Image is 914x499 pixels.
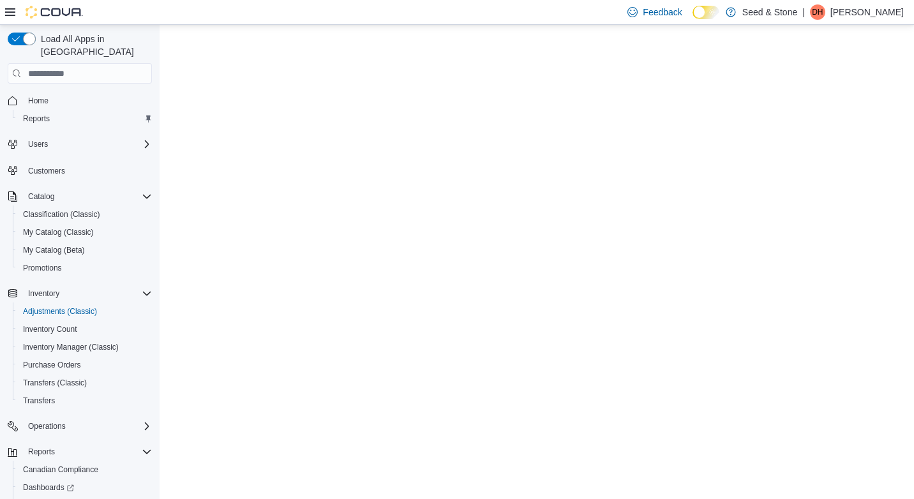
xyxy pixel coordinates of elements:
[3,443,157,461] button: Reports
[13,479,157,496] a: Dashboards
[13,110,157,128] button: Reports
[23,93,54,108] a: Home
[18,242,90,258] a: My Catalog (Beta)
[18,322,152,337] span: Inventory Count
[18,225,152,240] span: My Catalog (Classic)
[18,304,152,319] span: Adjustments (Classic)
[23,286,152,301] span: Inventory
[18,357,86,373] a: Purchase Orders
[693,19,693,20] span: Dark Mode
[23,465,98,475] span: Canadian Compliance
[830,4,904,20] p: [PERSON_NAME]
[3,161,157,179] button: Customers
[3,135,157,153] button: Users
[28,421,66,431] span: Operations
[28,96,49,106] span: Home
[18,260,67,276] a: Promotions
[23,114,50,124] span: Reports
[23,189,152,204] span: Catalog
[23,482,74,493] span: Dashboards
[23,378,87,388] span: Transfers (Classic)
[28,139,48,149] span: Users
[18,111,55,126] a: Reports
[18,375,92,391] a: Transfers (Classic)
[23,342,119,352] span: Inventory Manager (Classic)
[23,137,152,152] span: Users
[18,480,79,495] a: Dashboards
[23,324,77,334] span: Inventory Count
[23,162,152,178] span: Customers
[643,6,682,19] span: Feedback
[18,260,152,276] span: Promotions
[3,417,157,435] button: Operations
[812,4,823,20] span: DH
[13,374,157,392] button: Transfers (Classic)
[23,245,85,255] span: My Catalog (Beta)
[28,288,59,299] span: Inventory
[18,339,124,355] a: Inventory Manager (Classic)
[3,188,157,205] button: Catalog
[13,241,157,259] button: My Catalog (Beta)
[18,207,152,222] span: Classification (Classic)
[23,419,152,434] span: Operations
[28,166,65,176] span: Customers
[13,392,157,410] button: Transfers
[3,285,157,302] button: Inventory
[13,356,157,374] button: Purchase Orders
[18,304,102,319] a: Adjustments (Classic)
[18,462,152,477] span: Canadian Compliance
[13,461,157,479] button: Canadian Compliance
[18,322,82,337] a: Inventory Count
[28,191,54,202] span: Catalog
[18,111,152,126] span: Reports
[810,4,825,20] div: Doug Hart
[18,207,105,222] a: Classification (Classic)
[18,242,152,258] span: My Catalog (Beta)
[23,360,81,370] span: Purchase Orders
[13,205,157,223] button: Classification (Classic)
[18,480,152,495] span: Dashboards
[18,462,103,477] a: Canadian Compliance
[26,6,83,19] img: Cova
[23,163,70,179] a: Customers
[23,306,97,317] span: Adjustments (Classic)
[3,91,157,110] button: Home
[18,375,152,391] span: Transfers (Classic)
[36,33,152,58] span: Load All Apps in [GEOGRAPHIC_DATA]
[23,396,55,406] span: Transfers
[23,263,62,273] span: Promotions
[23,209,100,220] span: Classification (Classic)
[13,223,157,241] button: My Catalog (Classic)
[18,393,60,408] a: Transfers
[18,339,152,355] span: Inventory Manager (Classic)
[23,444,60,459] button: Reports
[23,286,64,301] button: Inventory
[18,393,152,408] span: Transfers
[23,419,71,434] button: Operations
[693,6,719,19] input: Dark Mode
[23,137,53,152] button: Users
[742,4,797,20] p: Seed & Stone
[18,357,152,373] span: Purchase Orders
[23,227,94,237] span: My Catalog (Classic)
[18,225,99,240] a: My Catalog (Classic)
[13,302,157,320] button: Adjustments (Classic)
[802,4,805,20] p: |
[28,447,55,457] span: Reports
[13,338,157,356] button: Inventory Manager (Classic)
[23,93,152,108] span: Home
[23,444,152,459] span: Reports
[23,189,59,204] button: Catalog
[13,320,157,338] button: Inventory Count
[13,259,157,277] button: Promotions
